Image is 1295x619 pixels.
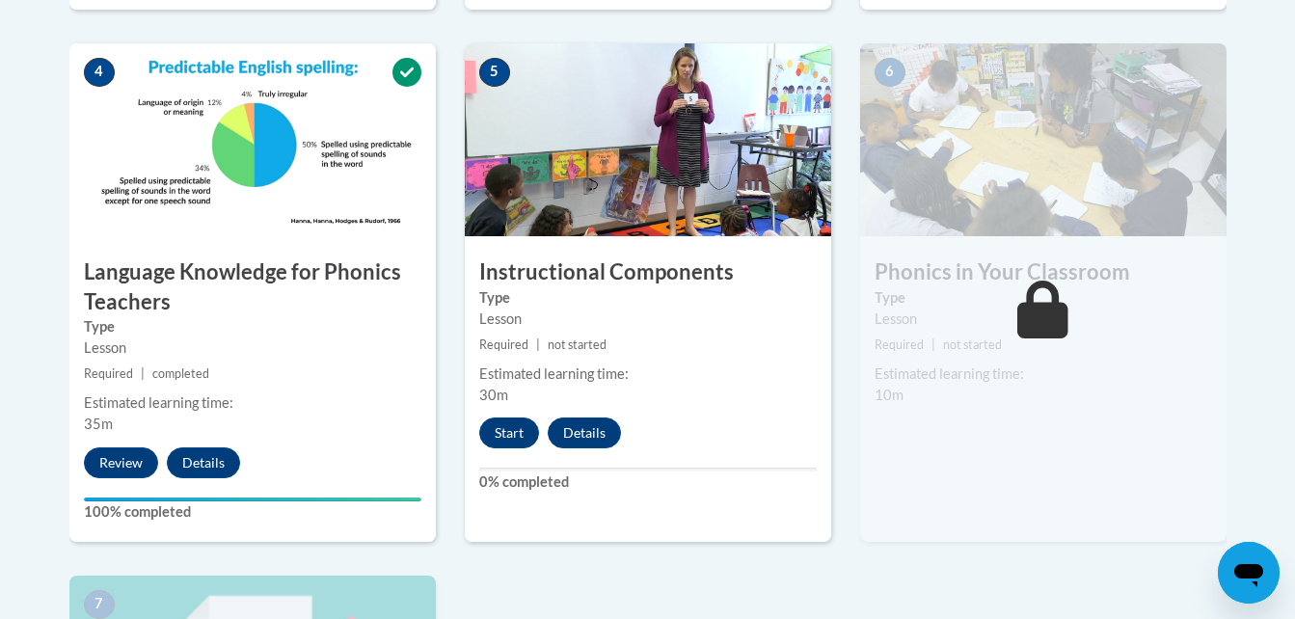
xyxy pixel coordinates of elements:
span: | [931,337,935,352]
div: Lesson [479,309,817,330]
span: Required [875,337,924,352]
button: Details [548,417,621,448]
label: 100% completed [84,501,421,523]
img: Course Image [860,43,1227,236]
span: 7 [84,590,115,619]
span: completed [152,366,209,381]
img: Course Image [69,43,436,236]
span: not started [943,337,1002,352]
span: 4 [84,58,115,87]
span: 5 [479,58,510,87]
div: Your progress [84,498,421,501]
div: Estimated learning time: [479,363,817,385]
span: 6 [875,58,905,87]
img: Course Image [465,43,831,236]
div: Estimated learning time: [84,392,421,414]
label: Type [479,287,817,309]
span: not started [548,337,607,352]
h3: Instructional Components [465,257,831,287]
iframe: Button to launch messaging window [1218,542,1280,604]
button: Review [84,447,158,478]
label: Type [875,287,1212,309]
span: | [141,366,145,381]
span: | [536,337,540,352]
h3: Language Knowledge for Phonics Teachers [69,257,436,317]
div: Estimated learning time: [875,363,1212,385]
span: Required [84,366,133,381]
span: Required [479,337,528,352]
button: Details [167,447,240,478]
span: 10m [875,387,904,403]
span: 35m [84,416,113,432]
h3: Phonics in Your Classroom [860,257,1227,287]
div: Lesson [875,309,1212,330]
span: 30m [479,387,508,403]
button: Start [479,417,539,448]
label: Type [84,316,421,337]
div: Lesson [84,337,421,359]
label: 0% completed [479,471,817,493]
